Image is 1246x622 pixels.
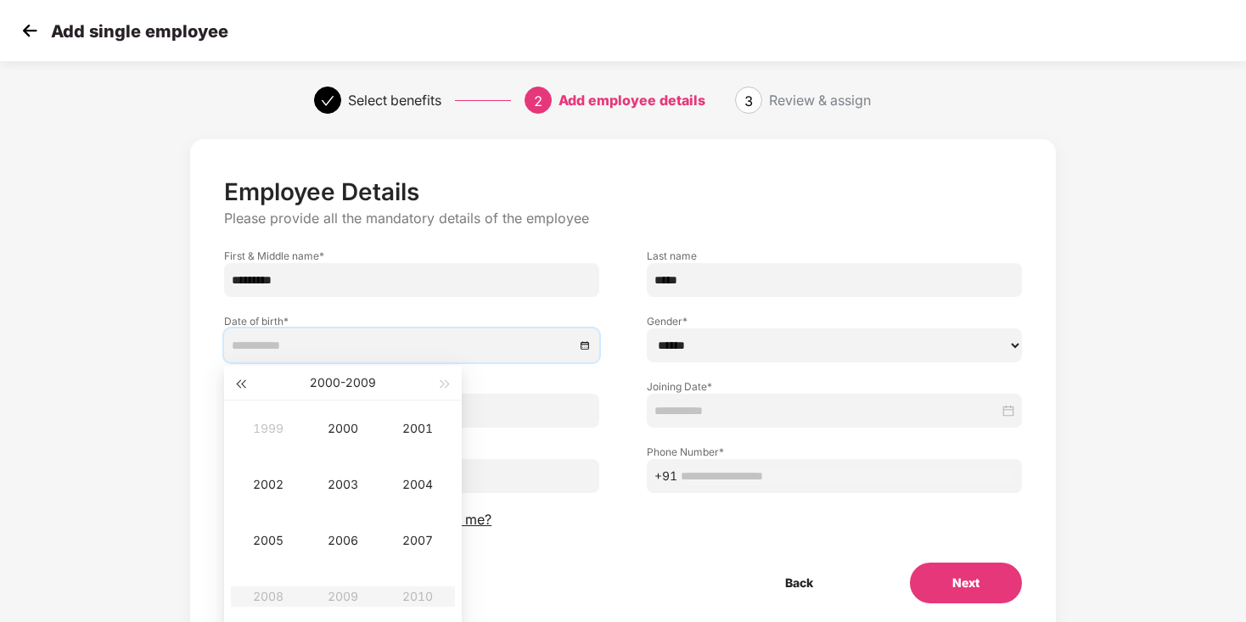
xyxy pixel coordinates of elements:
[558,87,705,114] div: Add employee details
[224,249,599,263] label: First & Middle name
[224,210,1021,227] p: Please provide all the mandatory details of the employee
[647,249,1022,263] label: Last name
[392,418,443,439] div: 2001
[654,467,677,485] span: +91
[647,445,1022,459] label: Phone Number
[380,401,455,457] td: 2001
[231,401,306,457] td: 1999
[647,314,1022,328] label: Gender
[231,457,306,513] td: 2002
[321,94,334,108] span: check
[317,418,368,439] div: 2000
[743,563,856,603] button: Back
[317,530,368,551] div: 2006
[392,530,443,551] div: 2007
[243,530,294,551] div: 2005
[769,87,871,114] div: Review & assign
[348,87,441,114] div: Select benefits
[224,314,599,328] label: Date of birth
[647,379,1022,394] label: Joining Date
[224,177,1021,206] p: Employee Details
[306,401,380,457] td: 2000
[306,457,380,513] td: 2003
[380,513,455,569] td: 2007
[534,92,542,109] span: 2
[317,474,368,495] div: 2003
[910,563,1022,603] button: Next
[243,418,294,439] div: 1999
[744,92,753,109] span: 3
[306,513,380,569] td: 2006
[392,474,443,495] div: 2004
[380,457,455,513] td: 2004
[17,18,42,43] img: svg+xml;base64,PHN2ZyB4bWxucz0iaHR0cDovL3d3dy53My5vcmcvMjAwMC9zdmciIHdpZHRoPSIzMCIgaGVpZ2h0PSIzMC...
[243,474,294,495] div: 2002
[51,21,228,42] p: Add single employee
[231,513,306,569] td: 2005
[310,366,376,400] button: 2000-2009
